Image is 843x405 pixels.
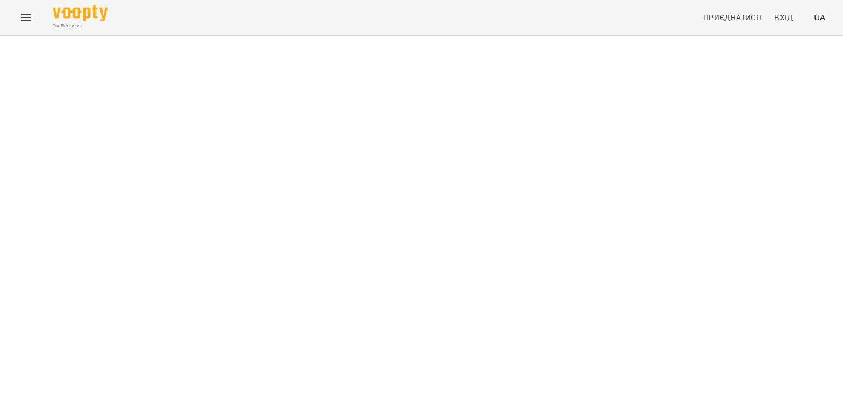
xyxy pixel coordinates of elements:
button: Menu [13,4,40,31]
span: Вхід [774,11,793,24]
a: Вхід [770,8,805,27]
span: For Business [53,22,108,30]
span: Приєднатися [703,11,761,24]
span: UA [814,12,825,23]
button: UA [810,7,830,27]
img: Voopty Logo [53,5,108,21]
a: Приєднатися [699,8,766,27]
